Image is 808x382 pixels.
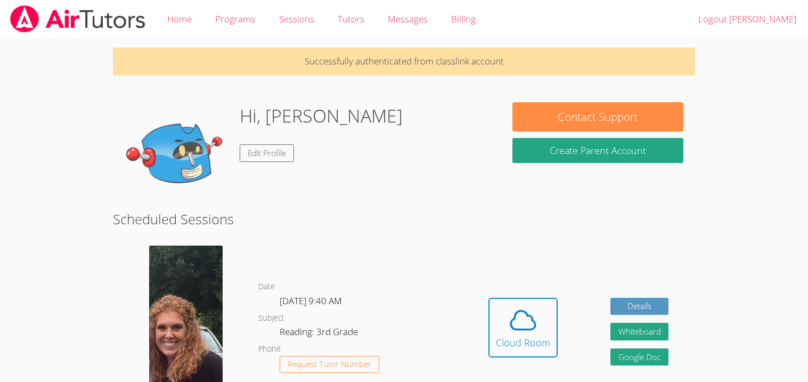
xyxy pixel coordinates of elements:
span: Messages [388,13,428,25]
img: default.png [125,102,231,209]
span: Request Tutor Number [288,360,371,368]
h1: Hi, [PERSON_NAME] [240,102,403,129]
dt: Subject [258,312,284,325]
div: Cloud Room [496,335,550,350]
h2: Scheduled Sessions [113,209,695,229]
button: Request Tutor Number [280,356,379,373]
img: airtutors_banner-c4298cdbf04f3fff15de1276eac7730deb9818008684d7c2e4769d2f7ddbe033.png [9,5,146,32]
button: Contact Support [512,102,683,132]
a: Edit Profile [240,144,294,162]
a: Google Doc [610,348,669,366]
dt: Phone [258,343,281,356]
span: [DATE] 9:40 AM [280,295,342,307]
a: Details [610,298,669,315]
button: Cloud Room [488,298,558,357]
dt: Date [258,280,275,294]
button: Whiteboard [610,323,669,340]
button: Create Parent Account [512,138,683,163]
dd: Reading: 3rd Grade [280,324,360,343]
p: Successfully authenticated from classlink account [113,47,695,76]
